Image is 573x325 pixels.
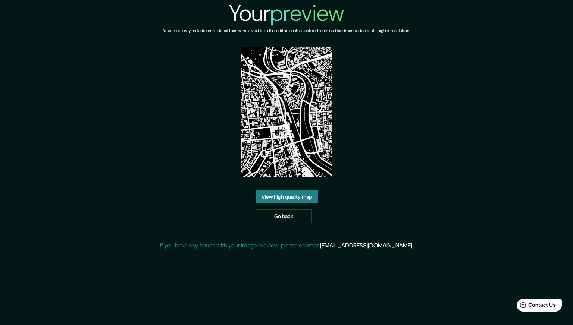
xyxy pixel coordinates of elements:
[160,241,413,250] p: If you have any issues with your image preview, please contact .
[241,47,333,177] img: created-map-preview
[256,209,312,223] a: Go back
[320,242,412,249] a: [EMAIL_ADDRESS][DOMAIN_NAME]
[163,27,410,35] h6: Your map may include more detail than what's visible in the editor, such as extra streets and lan...
[507,296,565,317] iframe: Help widget launcher
[256,190,318,204] a: View high quality map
